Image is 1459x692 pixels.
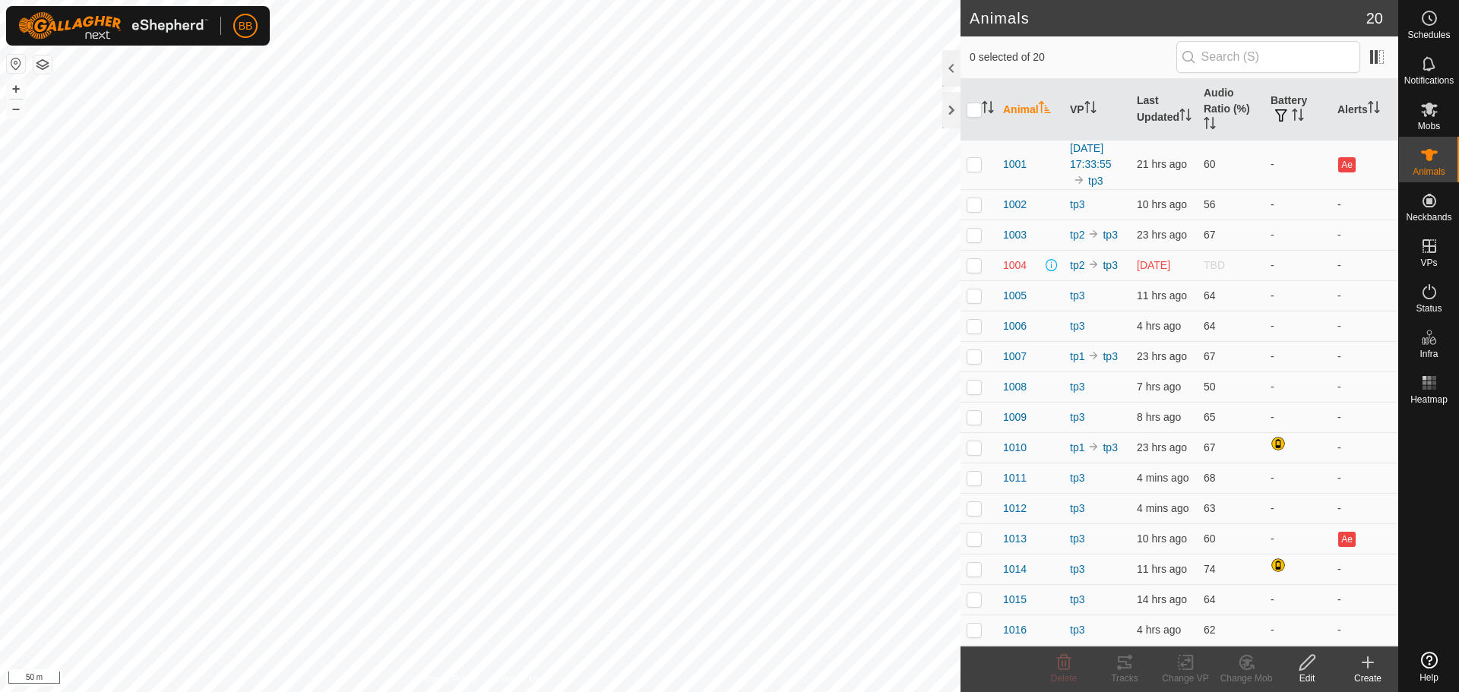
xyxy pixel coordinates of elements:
[970,49,1176,65] span: 0 selected of 20
[1337,671,1398,685] div: Create
[1331,615,1398,645] td: -
[1137,259,1170,271] span: 30 Aug 2025, 11:01 pm
[1368,103,1380,115] p-sorticon: Activate to sort
[1003,470,1027,486] span: 1011
[1070,350,1084,362] a: tp1
[1155,671,1216,685] div: Change VP
[1137,624,1181,636] span: 1 Sept 2025, 2:41 am
[1198,79,1264,141] th: Audio Ratio (%)
[1070,320,1084,332] a: tp3
[1204,158,1216,170] span: 60
[1137,502,1188,514] span: 1 Sept 2025, 7:21 am
[1003,409,1027,425] span: 1009
[1137,350,1187,362] span: 31 Aug 2025, 7:41 am
[1087,228,1100,240] img: to
[1094,671,1155,685] div: Tracks
[1264,140,1331,189] td: -
[1204,289,1216,302] span: 64
[1277,671,1337,685] div: Edit
[1264,402,1331,432] td: -
[1087,441,1100,453] img: to
[1003,561,1027,577] span: 1014
[1418,122,1440,131] span: Mobs
[1070,142,1112,170] a: [DATE] 17:33:55
[1264,463,1331,493] td: -
[1137,320,1181,332] span: 1 Sept 2025, 2:41 am
[1003,258,1027,273] span: 1004
[1204,259,1225,271] span: TBD
[1410,395,1448,404] span: Heatmap
[1413,167,1445,176] span: Animals
[1003,288,1027,304] span: 1005
[1137,563,1187,575] span: 31 Aug 2025, 7:41 pm
[1264,220,1331,250] td: -
[1137,411,1181,423] span: 31 Aug 2025, 10:41 pm
[1416,304,1442,313] span: Status
[1137,229,1187,241] span: 31 Aug 2025, 7:51 am
[1176,41,1360,73] input: Search (S)
[7,55,25,73] button: Reset Map
[1064,79,1131,141] th: VP
[1204,441,1216,453] span: 67
[1204,381,1216,393] span: 50
[997,79,1064,141] th: Animal
[1103,259,1117,271] a: tp3
[1003,197,1027,213] span: 1002
[1204,593,1216,605] span: 64
[1137,381,1181,393] span: 1 Sept 2025, 12:21 am
[1179,111,1192,123] p-sorticon: Activate to sort
[1070,441,1084,453] a: tp1
[1003,501,1027,517] span: 1012
[1137,289,1187,302] span: 31 Aug 2025, 8:01 pm
[1137,532,1187,545] span: 31 Aug 2025, 9:21 pm
[1204,119,1216,131] p-sorticon: Activate to sort
[1331,463,1398,493] td: -
[1073,174,1085,186] img: to
[1204,472,1216,484] span: 68
[1331,554,1398,584] td: -
[1204,411,1216,423] span: 65
[1084,103,1097,115] p-sorticon: Activate to sort
[1338,532,1355,547] button: Ae
[1331,371,1398,402] td: -
[1003,592,1027,608] span: 1015
[1070,411,1084,423] a: tp3
[1003,318,1027,334] span: 1006
[1264,371,1331,402] td: -
[1419,349,1438,359] span: Infra
[1137,441,1187,453] span: 31 Aug 2025, 7:41 am
[1204,624,1216,636] span: 62
[7,80,25,98] button: +
[1204,320,1216,332] span: 64
[1331,341,1398,371] td: -
[982,103,994,115] p-sorticon: Activate to sort
[1366,7,1383,30] span: 20
[1264,250,1331,280] td: -
[1420,258,1437,267] span: VPs
[1070,472,1084,484] a: tp3
[1204,502,1216,514] span: 63
[1264,79,1331,141] th: Battery
[1137,593,1187,605] span: 31 Aug 2025, 4:27 pm
[1137,198,1187,210] span: 31 Aug 2025, 9:21 pm
[1419,673,1438,682] span: Help
[1264,311,1331,341] td: -
[1264,341,1331,371] td: -
[495,672,540,686] a: Contact Us
[18,12,208,39] img: Gallagher Logo
[1264,280,1331,311] td: -
[1070,198,1084,210] a: tp3
[1070,229,1084,241] a: tp2
[1331,189,1398,220] td: -
[1264,584,1331,615] td: -
[1039,103,1051,115] p-sorticon: Activate to sort
[1070,563,1084,575] a: tp3
[1399,646,1459,688] a: Help
[7,100,25,118] button: –
[1103,350,1117,362] a: tp3
[1003,379,1027,395] span: 1008
[1331,645,1398,675] td: -
[1070,593,1084,605] a: tp3
[1003,440,1027,456] span: 1010
[1331,584,1398,615] td: -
